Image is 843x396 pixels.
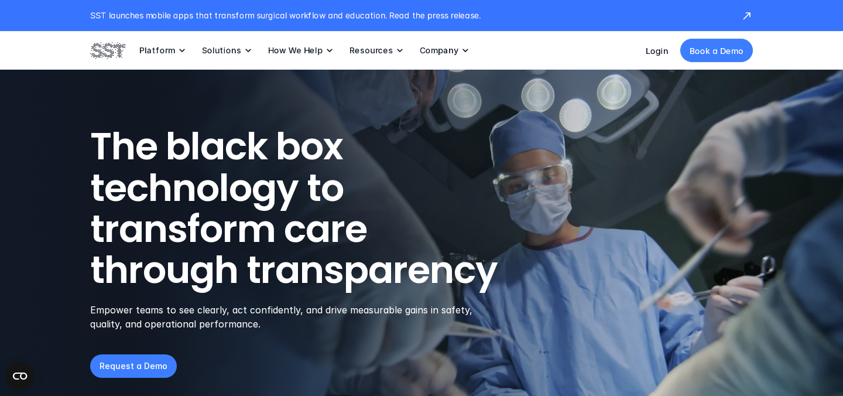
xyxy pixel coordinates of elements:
[202,45,241,56] p: Solutions
[349,45,393,56] p: Resources
[268,45,323,56] p: How We Help
[90,303,488,331] p: Empower teams to see clearly, act confidently, and drive measurable gains in safety, quality, and...
[690,45,743,57] p: Book a Demo
[646,46,669,56] a: Login
[90,126,554,291] h1: The black box technology to transform care through transparency
[6,362,34,390] button: Open CMP widget
[90,40,125,60] img: SST logo
[100,360,167,372] p: Request a Demo
[680,39,753,62] a: Book a Demo
[90,9,729,22] p: SST launches mobile apps that transform surgical workflow and education. Read the press release.
[420,45,458,56] p: Company
[90,354,177,378] a: Request a Demo
[139,31,188,70] a: Platform
[139,45,175,56] p: Platform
